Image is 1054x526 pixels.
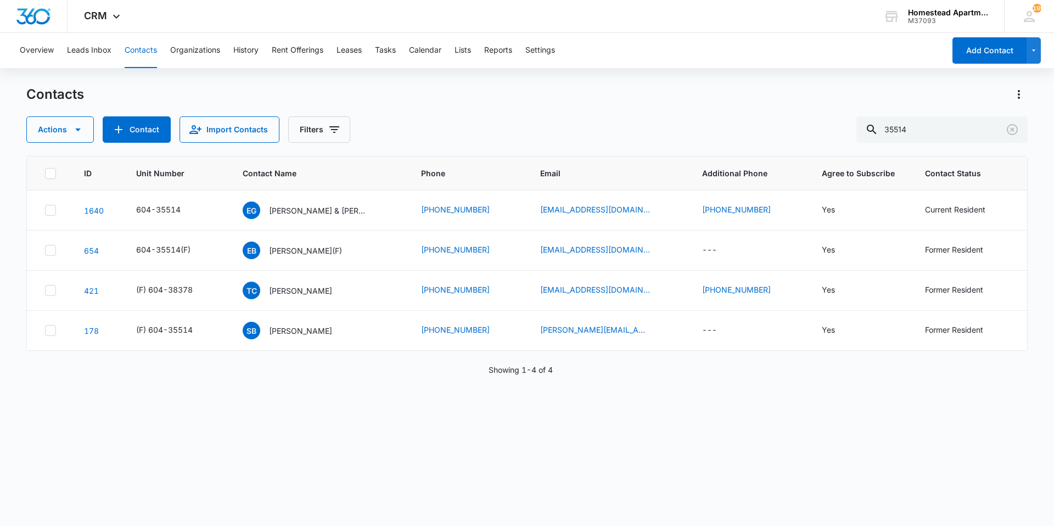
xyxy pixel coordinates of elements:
[702,204,771,215] a: [PHONE_NUMBER]
[421,167,498,179] span: Phone
[272,33,323,68] button: Rent Offerings
[20,33,54,68] button: Overview
[822,284,855,297] div: Agree to Subscribe - Yes - Select to Edit Field
[925,167,994,179] span: Contact Status
[540,244,670,257] div: Email - baileyelexis58@yahoo.com - Select to Edit Field
[421,244,509,257] div: Phone - (970) 473-4932 - Select to Edit Field
[925,324,1003,337] div: Contact Status - Former Resident - Select to Edit Field
[952,37,1027,64] button: Add Contact
[26,86,84,103] h1: Contacts
[1010,86,1028,103] button: Actions
[375,33,396,68] button: Tasks
[136,324,212,337] div: Unit Number - (F) 604-35514 - Select to Edit Field
[822,244,855,257] div: Agree to Subscribe - Yes - Select to Edit Field
[243,167,378,179] span: Contact Name
[1033,4,1041,13] span: 199
[489,364,553,376] p: Showing 1-4 of 4
[269,245,342,256] p: [PERSON_NAME](F)
[421,324,490,335] a: [PHONE_NUMBER]
[67,33,111,68] button: Leads Inbox
[1003,121,1021,138] button: Clear
[103,116,171,143] button: Add Contact
[84,286,99,295] a: Navigate to contact details page for Tyler Carpenter
[84,326,99,335] a: Navigate to contact details page for Samantha Bellendir
[84,206,104,215] a: Navigate to contact details page for Edgar G. Banuelos & Edgar Omar Banuelos & Alejandrina Gonzalez
[702,244,737,257] div: Additional Phone - - Select to Edit Field
[925,284,1003,297] div: Contact Status - Former Resident - Select to Edit Field
[484,33,512,68] button: Reports
[170,33,220,68] button: Organizations
[925,204,1005,217] div: Contact Status - Current Resident - Select to Edit Field
[288,116,350,143] button: Filters
[702,284,790,297] div: Additional Phone - (720) 775-7714 - Select to Edit Field
[540,284,650,295] a: [EMAIL_ADDRESS][DOMAIN_NAME]
[136,204,181,215] div: 604-35514
[421,204,490,215] a: [PHONE_NUMBER]
[136,244,210,257] div: Unit Number - 604-35514(F) - Select to Edit Field
[702,324,737,337] div: Additional Phone - - Select to Edit Field
[822,324,855,337] div: Agree to Subscribe - Yes - Select to Edit Field
[421,324,509,337] div: Phone - (970) 518-9577 - Select to Edit Field
[702,244,717,257] div: ---
[925,284,983,295] div: Former Resident
[243,242,362,259] div: Contact Name - Elexis Bailey(F) - Select to Edit Field
[84,167,94,179] span: ID
[702,204,790,217] div: Additional Phone - (970) 939-3313 - Select to Edit Field
[540,324,650,335] a: [PERSON_NAME][EMAIL_ADDRESS][DOMAIN_NAME]
[822,284,835,295] div: Yes
[136,324,193,335] div: (F) 604-35514
[925,204,985,215] div: Current Resident
[455,33,471,68] button: Lists
[26,116,94,143] button: Actions
[702,167,795,179] span: Additional Phone
[269,325,332,337] p: [PERSON_NAME]
[243,282,260,299] span: TC
[136,244,190,255] div: 604-35514(F)
[125,33,157,68] button: Contacts
[269,285,332,296] p: [PERSON_NAME]
[822,244,835,255] div: Yes
[925,244,1003,257] div: Contact Status - Former Resident - Select to Edit Field
[540,204,670,217] div: Email - garybago2.0@gmail.com - Select to Edit Field
[822,167,899,179] span: Agree to Subscribe
[822,204,835,215] div: Yes
[702,284,771,295] a: [PHONE_NUMBER]
[136,284,212,297] div: Unit Number - (F) 604-38378 - Select to Edit Field
[243,202,260,219] span: EG
[136,167,216,179] span: Unit Number
[421,284,509,297] div: Phone - (720) 775-7714 - Select to Edit Field
[243,202,388,219] div: Contact Name - Edgar G. Banuelos & Edgar Omar Banuelos & Alejandrina Gonzalez - Select to Edit Field
[84,10,107,21] span: CRM
[243,242,260,259] span: EB
[540,167,660,179] span: Email
[337,33,362,68] button: Leases
[908,8,988,17] div: account name
[84,246,99,255] a: Navigate to contact details page for Elexis Bailey(F)
[908,17,988,25] div: account id
[136,284,193,295] div: (F) 604-38378
[421,204,509,217] div: Phone - (970) 939-3089 - Select to Edit Field
[243,322,352,339] div: Contact Name - Samantha Bellendir - Select to Edit Field
[421,284,490,295] a: [PHONE_NUMBER]
[540,324,670,337] div: Email - samanthabellendir@gmail.com - Select to Edit Field
[421,244,490,255] a: [PHONE_NUMBER]
[136,204,200,217] div: Unit Number - 604-35514 - Select to Edit Field
[269,205,368,216] p: [PERSON_NAME] & [PERSON_NAME] & [PERSON_NAME]
[702,324,717,337] div: ---
[540,204,650,215] a: [EMAIL_ADDRESS][DOMAIN_NAME]
[822,204,855,217] div: Agree to Subscribe - Yes - Select to Edit Field
[540,284,670,297] div: Email - tylerj_carpenter@hotmail.com - Select to Edit Field
[925,244,983,255] div: Former Resident
[925,324,983,335] div: Former Resident
[1033,4,1041,13] div: notifications count
[243,282,352,299] div: Contact Name - Tyler Carpenter - Select to Edit Field
[243,322,260,339] span: SB
[540,244,650,255] a: [EMAIL_ADDRESS][DOMAIN_NAME]
[233,33,259,68] button: History
[856,116,1028,143] input: Search Contacts
[822,324,835,335] div: Yes
[409,33,441,68] button: Calendar
[180,116,279,143] button: Import Contacts
[525,33,555,68] button: Settings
